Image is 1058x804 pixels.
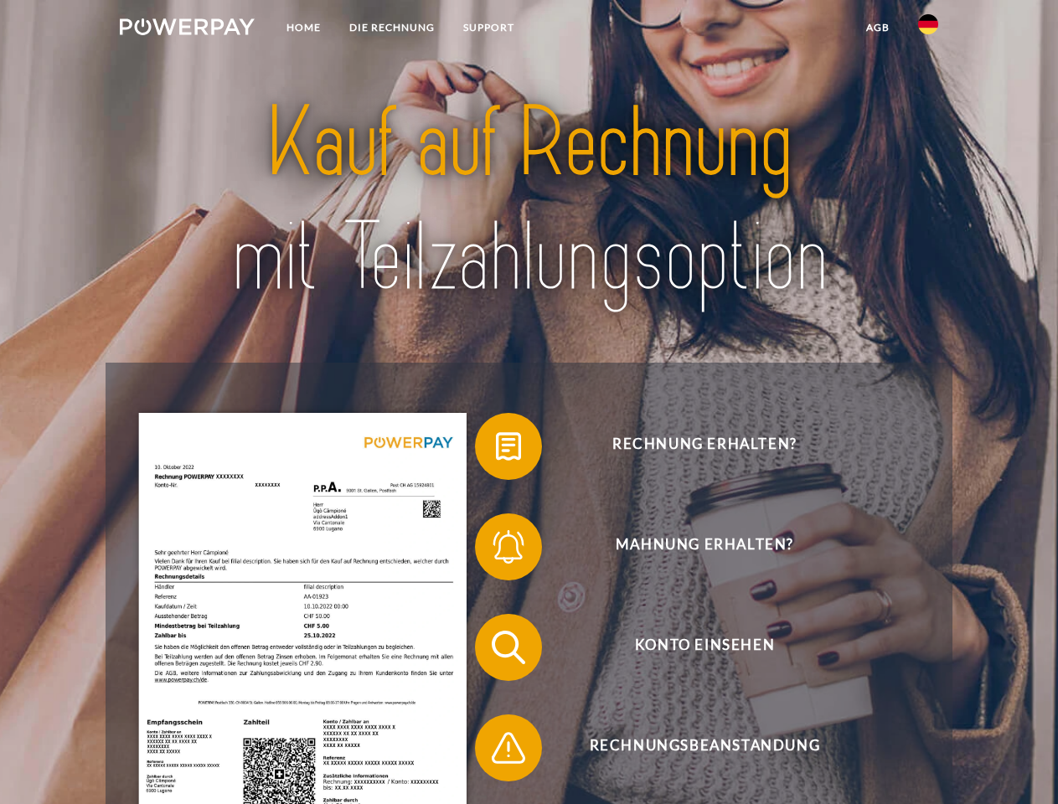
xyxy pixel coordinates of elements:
button: Konto einsehen [475,614,911,681]
img: title-powerpay_de.svg [160,80,898,321]
img: qb_search.svg [488,626,529,668]
span: Konto einsehen [499,614,910,681]
button: Mahnung erhalten? [475,513,911,580]
img: qb_warning.svg [488,727,529,769]
a: agb [852,13,904,43]
a: SUPPORT [449,13,529,43]
img: de [918,14,938,34]
img: qb_bell.svg [488,526,529,568]
img: qb_bill.svg [488,425,529,467]
span: Mahnung erhalten? [499,513,910,580]
button: Rechnungsbeanstandung [475,714,911,781]
span: Rechnungsbeanstandung [499,714,910,781]
button: Rechnung erhalten? [475,413,911,480]
a: DIE RECHNUNG [335,13,449,43]
span: Rechnung erhalten? [499,413,910,480]
img: logo-powerpay-white.svg [120,18,255,35]
a: Home [272,13,335,43]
